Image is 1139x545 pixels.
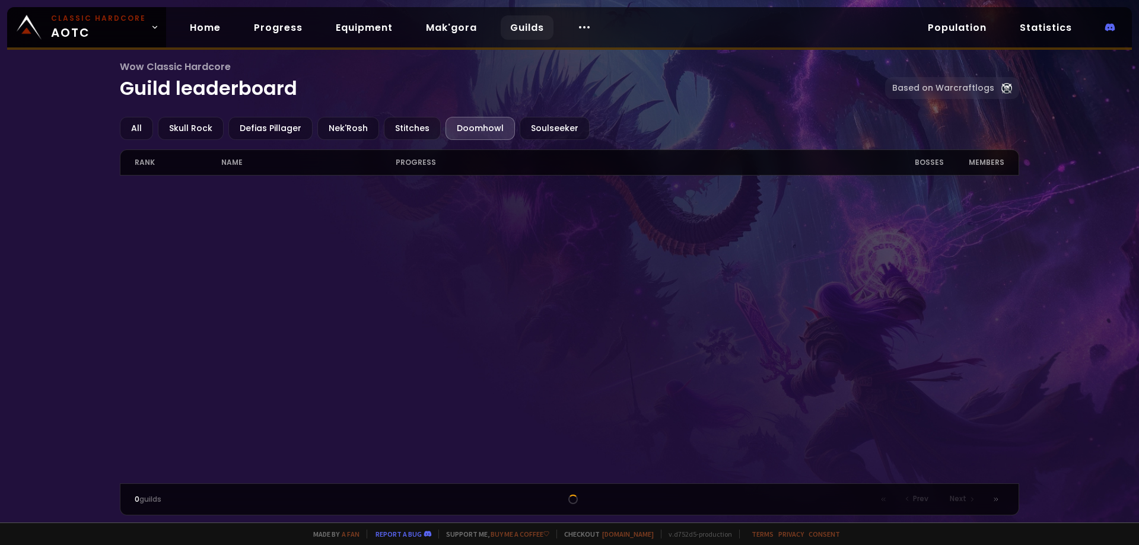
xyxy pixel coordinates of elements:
[317,117,379,140] div: Nek'Rosh
[885,77,1019,99] a: Based on Warcraftlogs
[918,15,996,40] a: Population
[51,13,146,24] small: Classic Hardcore
[376,530,422,538] a: Report a bug
[120,59,886,74] span: Wow Classic Hardcore
[135,494,139,504] span: 0
[438,530,549,538] span: Support me,
[342,530,359,538] a: a fan
[446,117,515,140] div: Doomhowl
[501,15,553,40] a: Guilds
[416,15,486,40] a: Mak'gora
[306,530,359,538] span: Made by
[384,117,441,140] div: Stitches
[135,494,352,505] div: guilds
[602,530,654,538] a: [DOMAIN_NAME]
[874,150,943,175] div: Bosses
[51,13,146,42] span: AOTC
[326,15,402,40] a: Equipment
[752,530,774,538] a: Terms
[396,150,874,175] div: progress
[520,117,590,140] div: Soulseeker
[661,530,732,538] span: v. d752d5 - production
[135,150,222,175] div: rank
[913,493,928,504] span: Prev
[7,7,166,47] a: Classic HardcoreAOTC
[556,530,654,538] span: Checkout
[491,530,549,538] a: Buy me a coffee
[950,493,966,504] span: Next
[120,117,153,140] div: All
[221,150,395,175] div: name
[778,530,804,538] a: Privacy
[228,117,313,140] div: Defias Pillager
[158,117,224,140] div: Skull Rock
[1001,83,1012,94] img: Warcraftlog
[1010,15,1081,40] a: Statistics
[944,150,1005,175] div: members
[244,15,312,40] a: Progress
[809,530,840,538] a: Consent
[180,15,230,40] a: Home
[120,59,886,103] h1: Guild leaderboard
